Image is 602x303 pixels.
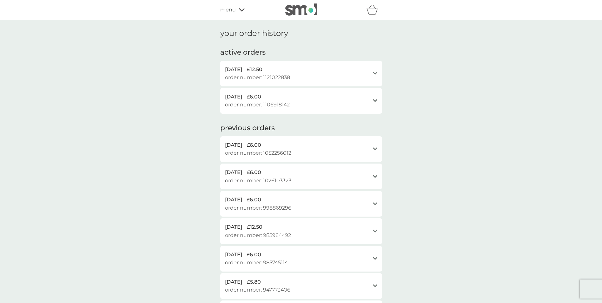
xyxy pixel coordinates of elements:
span: £5.80 [247,278,261,286]
span: order number: 1121022838 [225,73,290,82]
span: £6.00 [247,141,261,149]
h1: your order history [220,29,288,38]
span: order number: 985745114 [225,259,288,267]
span: order number: 985964492 [225,231,291,239]
h2: previous orders [220,123,275,133]
span: [DATE] [225,168,242,177]
span: £6.00 [247,196,261,204]
span: [DATE] [225,278,242,286]
span: [DATE] [225,251,242,259]
span: order number: 998869296 [225,204,291,212]
span: £6.00 [247,168,261,177]
span: £6.00 [247,93,261,101]
span: [DATE] [225,141,242,149]
span: order number: 947773406 [225,286,290,294]
img: smol [285,3,317,16]
span: menu [220,6,236,14]
span: [DATE] [225,93,242,101]
span: [DATE] [225,223,242,231]
span: £6.00 [247,251,261,259]
span: £12.50 [247,65,262,74]
span: [DATE] [225,65,242,74]
span: order number: 1106918142 [225,101,290,109]
span: order number: 1026103323 [225,177,291,185]
span: £12.50 [247,223,262,231]
div: basket [366,3,382,16]
h2: active orders [220,48,266,57]
span: order number: 1052256012 [225,149,291,157]
span: [DATE] [225,196,242,204]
